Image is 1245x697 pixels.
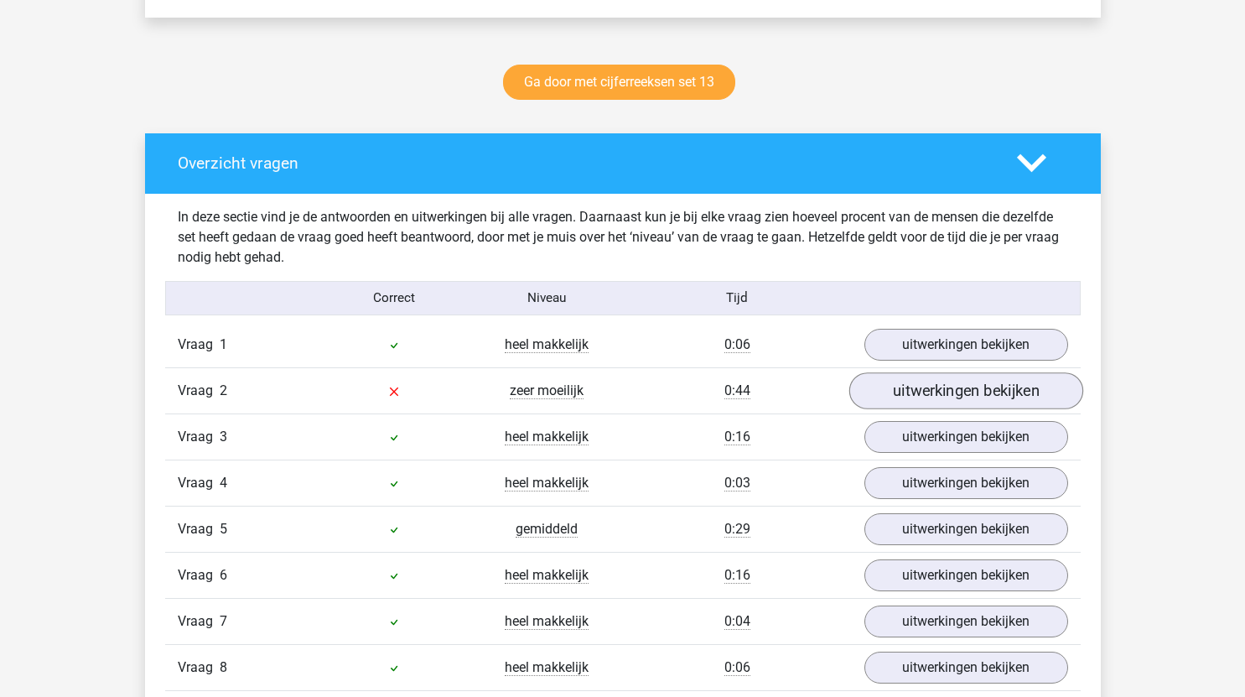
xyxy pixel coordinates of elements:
[724,567,750,584] span: 0:16
[505,475,589,492] span: heel makkelijk
[178,611,220,632] span: Vraag
[165,207,1081,268] div: In deze sectie vind je de antwoorden en uitwerkingen bij alle vragen. Daarnaast kun je bij elke v...
[178,473,220,493] span: Vraag
[724,475,750,492] span: 0:03
[505,613,589,630] span: heel makkelijk
[220,382,227,398] span: 2
[864,513,1068,545] a: uitwerkingen bekijken
[220,429,227,445] span: 3
[470,289,623,308] div: Niveau
[724,382,750,399] span: 0:44
[505,659,589,676] span: heel makkelijk
[178,335,220,355] span: Vraag
[724,659,750,676] span: 0:06
[220,521,227,537] span: 5
[178,381,220,401] span: Vraag
[505,336,589,353] span: heel makkelijk
[622,289,851,308] div: Tijd
[220,613,227,629] span: 7
[220,475,227,491] span: 4
[220,567,227,583] span: 6
[864,329,1068,361] a: uitwerkingen bekijken
[178,153,992,173] h4: Overzicht vragen
[724,613,750,630] span: 0:04
[178,565,220,585] span: Vraag
[178,427,220,447] span: Vraag
[220,659,227,675] span: 8
[864,606,1068,637] a: uitwerkingen bekijken
[505,567,589,584] span: heel makkelijk
[178,519,220,539] span: Vraag
[864,467,1068,499] a: uitwerkingen bekijken
[505,429,589,445] span: heel makkelijk
[503,65,735,100] a: Ga door met cijferreeksen set 13
[864,559,1068,591] a: uitwerkingen bekijken
[724,336,750,353] span: 0:06
[516,521,578,538] span: gemiddeld
[510,382,584,399] span: zeer moeilijk
[318,289,470,308] div: Correct
[864,421,1068,453] a: uitwerkingen bekijken
[220,336,227,352] span: 1
[848,372,1082,409] a: uitwerkingen bekijken
[178,658,220,678] span: Vraag
[724,521,750,538] span: 0:29
[724,429,750,445] span: 0:16
[864,652,1068,684] a: uitwerkingen bekijken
